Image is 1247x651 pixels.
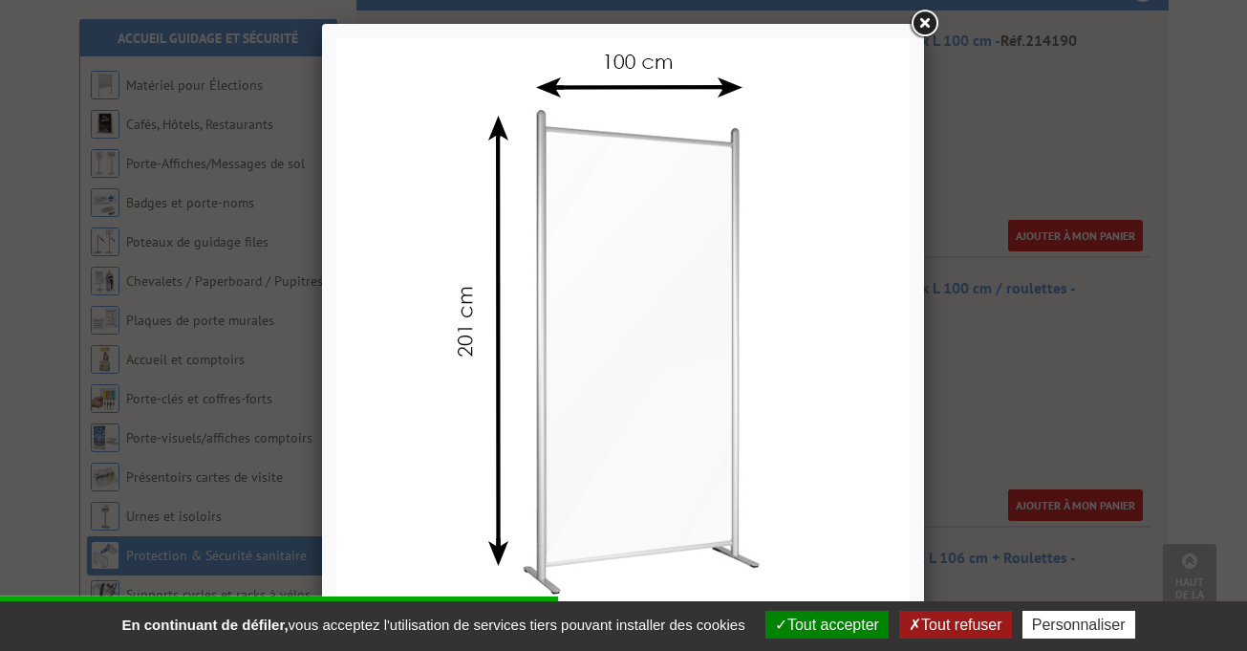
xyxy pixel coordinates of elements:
[765,611,889,639] button: Tout accepter
[121,617,288,633] strong: En continuant de défiler,
[112,617,754,633] span: vous acceptez l'utilisation de services tiers pouvant installer des cookies
[899,611,1011,639] button: Tout refuser
[1022,611,1135,639] button: Personnaliser (fenêtre modale)
[907,7,941,41] a: Close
